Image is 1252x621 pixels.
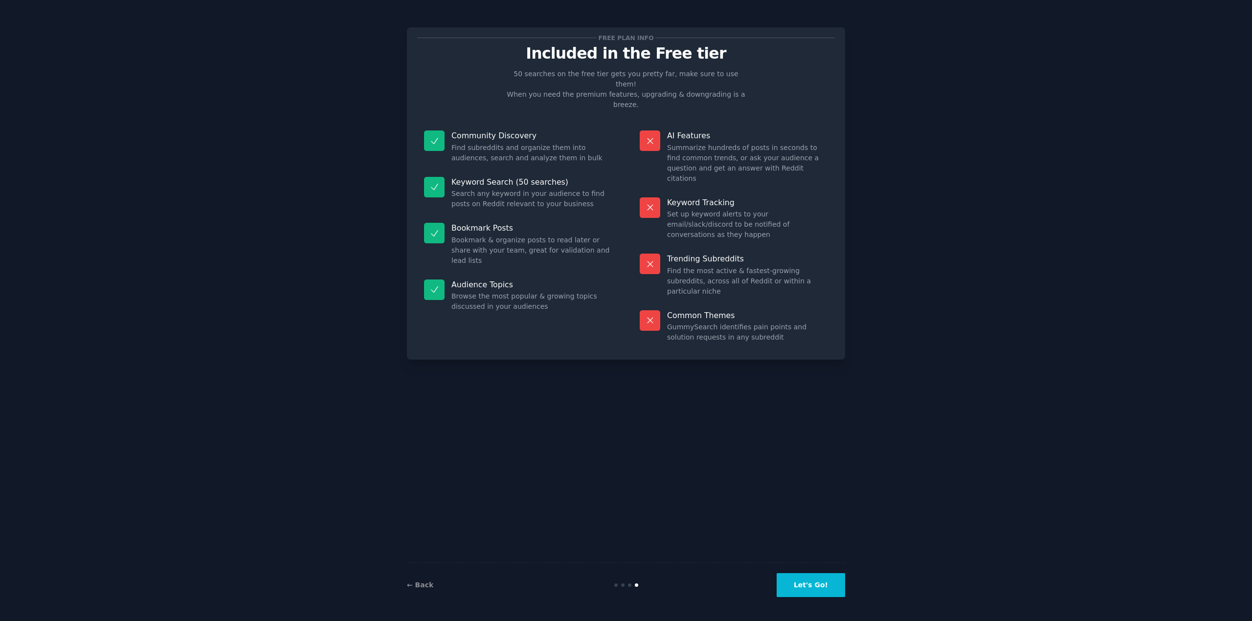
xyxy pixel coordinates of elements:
dd: Browse the most popular & growing topics discussed in your audiences [451,291,612,312]
p: Keyword Tracking [667,197,828,208]
dd: Set up keyword alerts to your email/slack/discord to be notified of conversations as they happen [667,209,828,240]
span: Free plan info [597,33,655,43]
p: Keyword Search (50 searches) [451,177,612,187]
a: ← Back [407,581,433,589]
dd: Summarize hundreds of posts in seconds to find common trends, or ask your audience a question and... [667,143,828,184]
button: Let's Go! [777,573,845,597]
dd: Find the most active & fastest-growing subreddits, across all of Reddit or within a particular niche [667,266,828,297]
p: AI Features [667,130,828,141]
p: Included in the Free tier [417,45,835,62]
dd: Search any keyword in your audience to find posts on Reddit relevant to your business [451,189,612,209]
p: Bookmark Posts [451,223,612,233]
p: Audience Topics [451,279,612,290]
p: 50 searches on the free tier gets you pretty far, make sure to use them! When you need the premiu... [503,69,749,110]
p: Community Discovery [451,130,612,141]
p: Common Themes [667,310,828,321]
dd: Bookmark & organize posts to read later or share with your team, great for validation and lead lists [451,235,612,266]
dd: Find subreddits and organize them into audiences, search and analyze them in bulk [451,143,612,163]
p: Trending Subreddits [667,254,828,264]
dd: GummySearch identifies pain points and solution requests in any subreddit [667,322,828,343]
